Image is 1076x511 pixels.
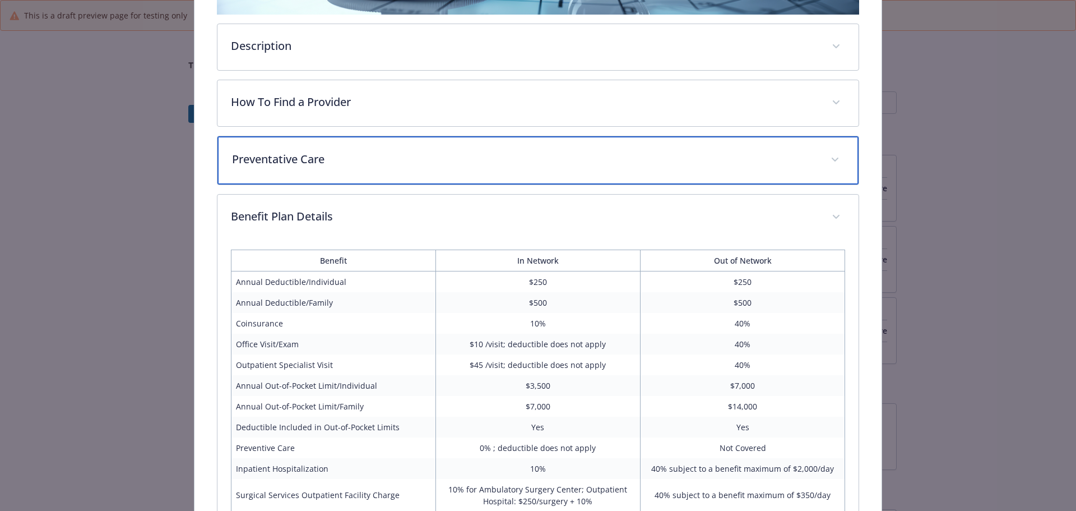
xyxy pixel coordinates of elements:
td: Deductible Included in Out-of-Pocket Limits [231,417,435,438]
div: Preventative Care [217,136,859,185]
td: Inpatient Hospitalization [231,458,435,479]
th: Benefit [231,250,435,271]
td: $3,500 [435,375,640,396]
td: $500 [435,292,640,313]
td: Annual Out-of-Pocket Limit/Family [231,396,435,417]
td: $45 /visit; deductible does not apply [435,355,640,375]
p: Benefit Plan Details [231,208,819,225]
th: Out of Network [641,250,845,271]
td: 40% [641,355,845,375]
td: $14,000 [641,396,845,417]
td: $250 [641,271,845,292]
td: $10 /visit; deductible does not apply [435,334,640,355]
div: Benefit Plan Details [217,195,859,241]
td: Yes [435,417,640,438]
td: 10% [435,458,640,479]
td: Coinsurance [231,313,435,334]
td: 40% [641,334,845,355]
p: How To Find a Provider [231,94,819,111]
td: Not Covered [641,438,845,458]
td: $7,000 [435,396,640,417]
td: Preventive Care [231,438,435,458]
p: Description [231,38,819,54]
td: Annual Deductible/Individual [231,271,435,292]
td: 10% [435,313,640,334]
td: Yes [641,417,845,438]
th: In Network [435,250,640,271]
td: Outpatient Specialist Visit [231,355,435,375]
div: Description [217,24,859,70]
td: $7,000 [641,375,845,396]
div: How To Find a Provider [217,80,859,126]
td: $250 [435,271,640,292]
td: 40% subject to a benefit maximum of $2,000/day [641,458,845,479]
td: 0% ; deductible does not apply [435,438,640,458]
p: Preventative Care [232,151,818,168]
td: Annual Out-of-Pocket Limit/Individual [231,375,435,396]
td: $500 [641,292,845,313]
td: 40% [641,313,845,334]
td: Annual Deductible/Family [231,292,435,313]
td: Office Visit/Exam [231,334,435,355]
